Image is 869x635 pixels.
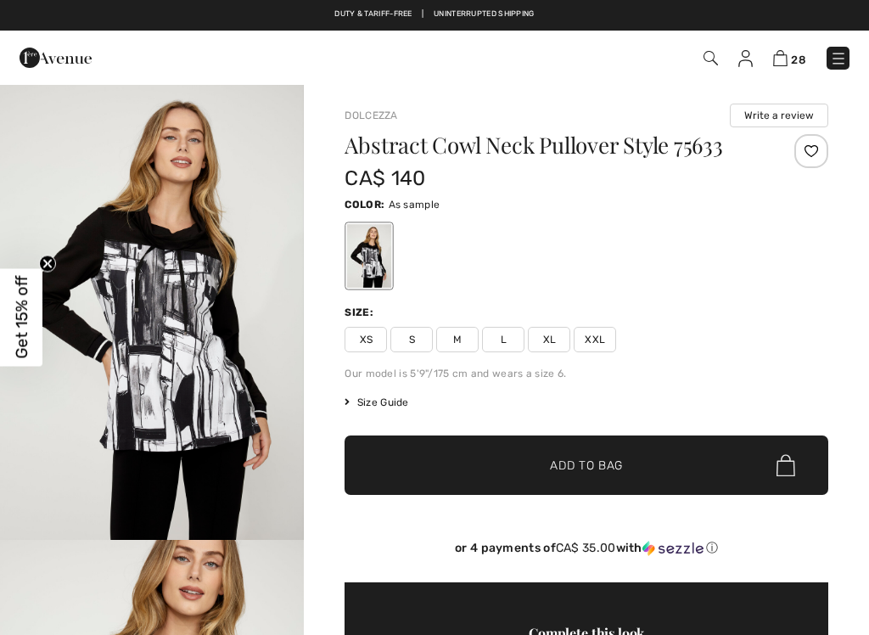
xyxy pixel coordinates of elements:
span: As sample [389,199,440,211]
button: Add to Bag [345,436,828,495]
img: My Info [738,50,753,67]
a: 28 [773,48,806,68]
img: Search [704,51,718,65]
div: Our model is 5'9"/175 cm and wears a size 6. [345,366,828,381]
span: Get 15% off [12,276,31,359]
span: XXL [574,327,616,352]
a: 1ère Avenue [20,48,92,65]
span: S [390,327,433,352]
div: or 4 payments of with [345,541,828,556]
span: XS [345,327,387,352]
img: Menu [830,50,847,67]
div: As sample [347,224,391,288]
div: or 4 payments ofCA$ 35.00withSezzle Click to learn more about Sezzle [345,541,828,562]
span: CA$ 140 [345,166,425,190]
img: Sezzle [642,541,704,556]
img: Bag.svg [776,454,795,476]
a: Dolcezza [345,110,397,121]
span: CA$ 35.00 [556,541,616,555]
span: XL [528,327,570,352]
button: Close teaser [39,256,56,273]
img: 1ère Avenue [20,41,92,75]
span: Add to Bag [550,457,623,475]
img: Shopping Bag [773,50,788,66]
span: 28 [791,53,806,66]
button: Write a review [730,104,828,127]
div: Size: [345,305,377,320]
span: M [436,327,479,352]
span: L [482,327,524,352]
h1: Abstract Cowl Neck Pullover Style 75633 [345,134,748,156]
span: Size Guide [345,395,408,410]
span: Color: [345,199,384,211]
